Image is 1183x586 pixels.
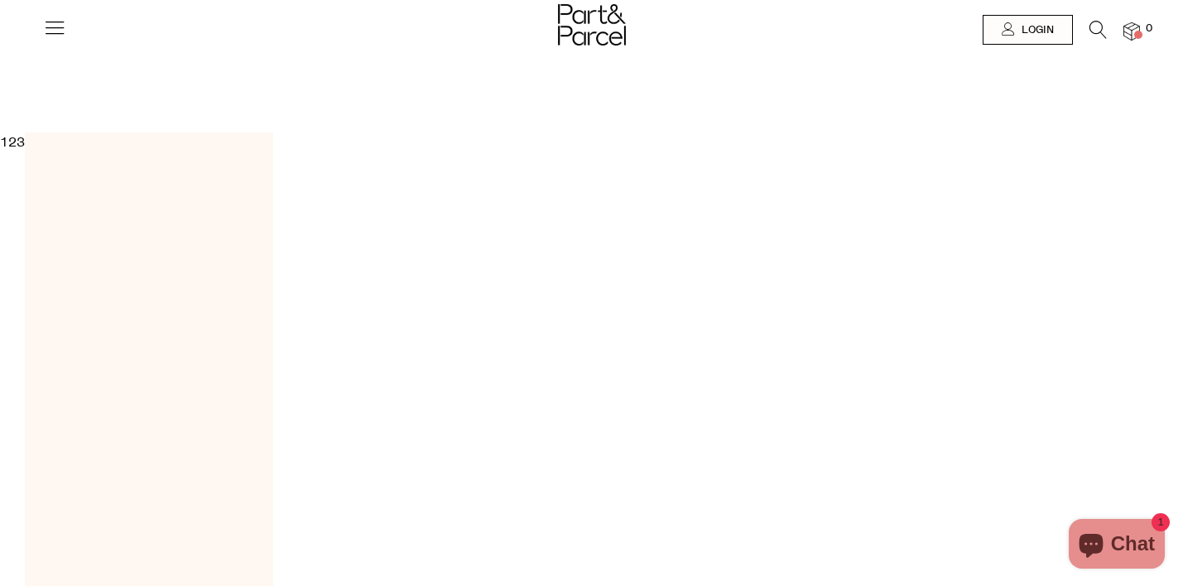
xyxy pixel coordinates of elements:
[983,15,1073,45] a: Login
[1123,22,1140,40] a: 0
[1017,23,1054,37] span: Login
[558,4,626,46] img: Part&Parcel
[1142,22,1157,36] span: 0
[1064,519,1170,573] inbox-online-store-chat: Shopify online store chat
